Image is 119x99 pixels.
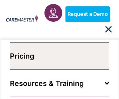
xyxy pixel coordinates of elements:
span: Request a Demo [67,11,108,17]
img: CareMaster Logo [6,15,38,23]
div: Menu Toggle [104,25,113,34]
a: Request a Demo [65,6,110,22]
a: Pricing [10,43,109,70]
a: Resources & Training [10,70,109,97]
